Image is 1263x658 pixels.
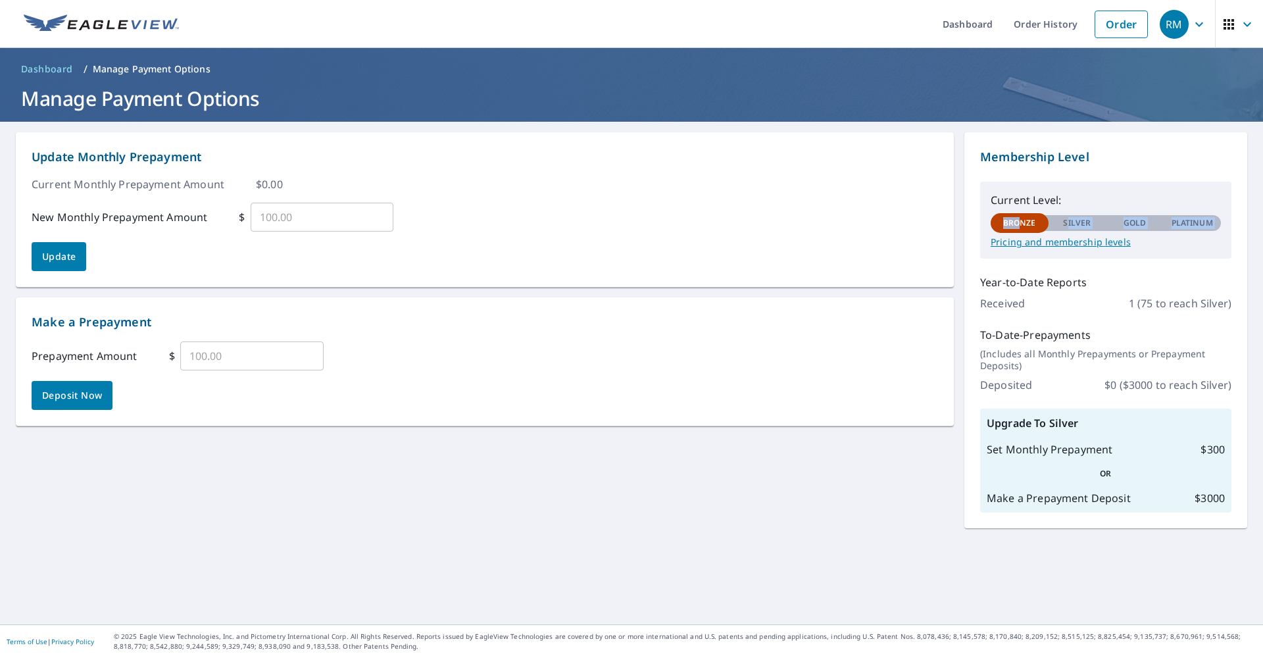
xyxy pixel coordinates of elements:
[980,274,1231,290] p: Year-to-Date Reports
[1172,217,1213,229] p: Platinum
[7,638,94,645] p: |
[42,388,102,404] span: Deposit Now
[16,59,78,80] a: Dashboard
[32,381,112,410] button: Deposit Now
[1129,295,1231,311] p: 1 (75 to reach Silver)
[1124,217,1146,229] p: Gold
[1195,490,1225,506] p: $ 3000
[987,468,1225,480] p: OR
[980,295,1025,311] p: Received
[32,148,938,166] p: Update Monthly Prepayment
[114,632,1256,651] p: © 2025 Eagle View Technologies, Inc. and Pictometry International Corp. All Rights Reserved. Repo...
[84,61,87,77] li: /
[239,209,245,225] p: $
[980,377,1032,393] p: Deposited
[980,348,1231,372] p: (Includes all Monthly Prepayments or Prepayment Deposits)
[1160,10,1189,39] div: RM
[980,327,1231,343] p: To-Date-Prepayments
[7,637,47,646] a: Terms of Use
[980,148,1231,166] p: Membership Level
[93,63,210,76] p: Manage Payment Options
[24,14,179,34] img: EV Logo
[32,176,224,192] p: Current Monthly Prepayment Amount
[1201,442,1225,457] p: $ 300
[32,209,207,225] p: New Monthly Prepayment Amount
[1104,377,1231,393] p: $ 0 ($3000 to reach Silver)
[991,192,1221,208] p: Current Level:
[16,85,1247,112] h1: Manage Payment Options
[32,242,86,271] button: Update
[21,63,73,76] span: Dashboard
[1003,217,1036,229] p: Bronze
[180,338,324,374] input: 100.00
[256,176,283,192] p: $ 0.00
[16,59,1247,80] nav: breadcrumb
[32,313,938,331] p: Make a Prepayment
[42,249,76,265] span: Update
[32,348,137,364] p: Prepayment Amount
[1063,217,1091,229] p: Silver
[987,490,1131,506] p: Make a Prepayment Deposit
[169,348,175,364] p: $
[1095,11,1148,38] a: Order
[51,637,94,646] a: Privacy Policy
[991,236,1221,248] a: Pricing and membership levels
[251,199,394,236] input: 100.00
[987,415,1225,431] p: Upgrade To Silver
[987,442,1112,457] p: Set Monthly Prepayment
